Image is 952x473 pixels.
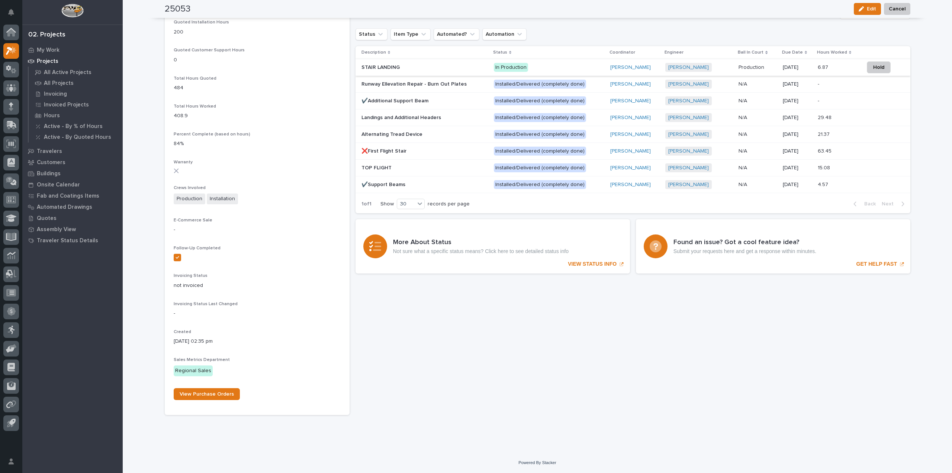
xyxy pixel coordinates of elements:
button: Automation [482,28,527,40]
p: N/A [739,96,749,104]
tr: STAIR LANDINGSTAIR LANDING In Production[PERSON_NAME] [PERSON_NAME] ProductionProduction [DATE]6.... [356,59,910,76]
span: Next [882,201,898,207]
p: All Projects [44,80,74,87]
a: Onsite Calendar [22,179,123,190]
p: Runway Ellevation Repair - Burn Out Plates [361,80,468,87]
p: N/A [739,80,749,87]
tr: Runway Ellevation Repair - Burn Out PlatesRunway Ellevation Repair - Burn Out Plates Installed/De... [356,76,910,93]
p: 4.57 [818,180,830,188]
p: Engineer [665,48,684,57]
p: VIEW STATUS INFO [568,261,617,267]
a: [PERSON_NAME] [610,115,651,121]
a: [PERSON_NAME] [668,131,709,138]
p: N/A [739,180,749,188]
p: 63.45 [818,147,833,154]
a: [PERSON_NAME] [610,81,651,87]
button: Automated? [434,28,479,40]
a: Invoicing [29,89,123,99]
h2: 25053 [165,4,190,15]
a: Customers [22,157,123,168]
a: Hours [29,110,123,121]
p: Quotes [37,215,57,222]
p: [DATE] [783,165,812,171]
p: Coordinator [610,48,635,57]
p: Alternating Tread Device [361,130,424,138]
div: Regional Sales [174,365,213,376]
a: Active - By % of Hours [29,121,123,131]
span: Hold [873,63,884,72]
p: 84% [174,140,341,148]
span: E-Commerce Sale [174,218,212,223]
a: Assembly View [22,224,123,235]
p: N/A [739,163,749,171]
p: My Work [37,47,59,54]
span: Quoted Customer Support Hours [174,48,245,52]
span: Warranty [174,160,193,164]
tr: Landings and Additional HeadersLandings and Additional Headers Installed/Delivered (completely do... [356,109,910,126]
p: N/A [739,147,749,154]
p: Submit your requests here and get a response within minutes. [673,248,816,255]
span: Crews Involved [174,186,206,190]
span: Production [174,194,205,204]
p: ✔️Support Beams [361,180,407,188]
tr: Alternating Tread DeviceAlternating Tread Device Installed/Delivered (completely done)[PERSON_NAM... [356,126,910,143]
span: Created [174,330,191,334]
p: records per page [428,201,470,207]
div: Installed/Delivered (completely done) [494,80,586,89]
p: Landings and Additional Headers [361,113,443,121]
span: Invoicing Status [174,274,208,278]
div: Installed/Delivered (completely done) [494,96,586,106]
button: Hold [867,61,891,73]
p: GET HELP FAST [856,261,897,267]
p: Automated Drawings [37,204,92,211]
span: Cancel [889,4,906,13]
a: Buildings [22,168,123,179]
div: In Production [494,63,528,72]
a: VIEW STATUS INFO [356,219,630,274]
p: 484 [174,84,341,92]
a: [PERSON_NAME] [610,148,651,154]
h3: Found an issue? Got a cool feature idea? [673,239,816,247]
a: Travelers [22,146,123,157]
a: Quotes [22,212,123,224]
p: TOP FLIGHT [361,163,393,171]
p: Onsite Calendar [37,182,80,188]
span: Invoicing Status Last Changed [174,302,238,306]
div: Installed/Delivered (completely done) [494,113,586,122]
a: [PERSON_NAME] [668,165,709,171]
div: Installed/Delivered (completely done) [494,163,586,173]
tr: ❌First Flight Stair❌First Flight Stair Installed/Delivered (completely done)[PERSON_NAME] [PERSON... [356,143,910,160]
p: Hours Worked [817,48,847,57]
span: Back [860,201,876,207]
tr: ✔️Additional Support Beam✔️Additional Support Beam Installed/Delivered (completely done)[PERSON_N... [356,93,910,109]
a: All Projects [29,78,123,88]
a: [PERSON_NAME] [610,98,651,104]
a: [PERSON_NAME] [610,64,651,71]
span: Edit [867,6,876,12]
button: Next [879,201,910,207]
a: [PERSON_NAME] [668,81,709,87]
a: [PERSON_NAME] [668,64,709,71]
span: Installation [207,194,238,204]
a: [PERSON_NAME] [610,131,651,138]
div: Notifications [9,9,19,21]
p: Projects [37,58,58,65]
span: Total Hours Worked [174,104,216,109]
p: - [818,80,821,87]
p: 200 [174,28,341,36]
p: [DATE] [783,98,812,104]
div: Installed/Delivered (completely done) [494,147,586,156]
tr: ✔️Support Beams✔️Support Beams Installed/Delivered (completely done)[PERSON_NAME] [PERSON_NAME] N... [356,176,910,193]
p: 21.37 [818,130,831,138]
a: [PERSON_NAME] [610,182,651,188]
p: Travelers [37,148,62,155]
a: All Active Projects [29,67,123,77]
p: [DATE] [783,182,812,188]
a: [PERSON_NAME] [668,98,709,104]
span: Quoted Installation Hours [174,20,229,25]
p: ❌First Flight Stair [361,147,408,154]
p: Buildings [37,170,61,177]
p: Ball In Court [738,48,763,57]
p: N/A [739,130,749,138]
p: not invoiced [174,282,341,290]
